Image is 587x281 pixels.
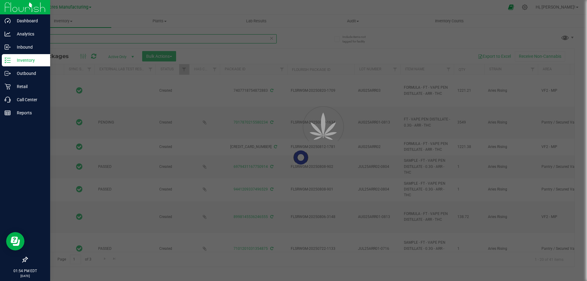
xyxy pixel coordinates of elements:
p: Retail [11,83,47,90]
inline-svg: Call Center [5,97,11,103]
p: Analytics [11,30,47,38]
inline-svg: Reports [5,110,11,116]
inline-svg: Dashboard [5,18,11,24]
p: Inbound [11,43,47,51]
p: Outbound [11,70,47,77]
inline-svg: Inbound [5,44,11,50]
p: 01:54 PM EDT [3,268,47,274]
p: Inventory [11,57,47,64]
p: Dashboard [11,17,47,24]
inline-svg: Retail [5,83,11,90]
p: [DATE] [3,274,47,278]
inline-svg: Outbound [5,70,11,76]
inline-svg: Analytics [5,31,11,37]
p: Reports [11,109,47,116]
p: Call Center [11,96,47,103]
inline-svg: Inventory [5,57,11,63]
iframe: Resource center [6,232,24,250]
